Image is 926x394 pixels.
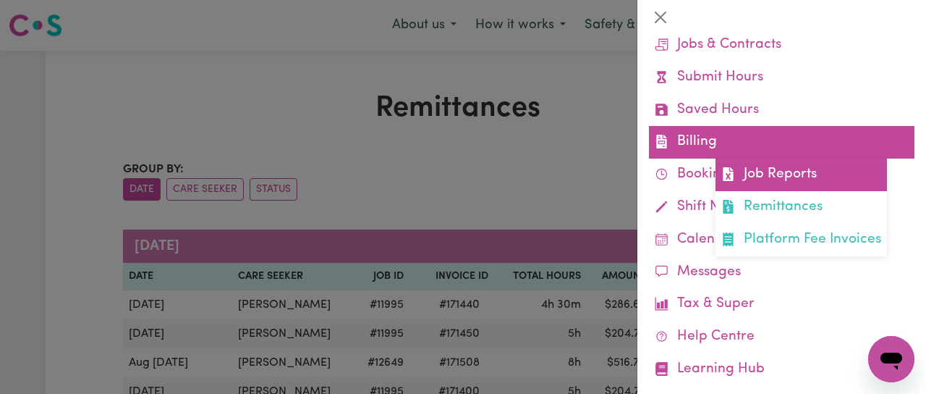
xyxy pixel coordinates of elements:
[649,224,914,256] a: Calendar
[715,224,887,256] a: Platform Fee Invoices
[649,6,672,29] button: Close
[715,191,887,224] a: Remittances
[649,288,914,321] a: Tax & Super
[649,29,914,62] a: Jobs & Contracts
[649,256,914,289] a: Messages
[649,353,914,386] a: Learning Hub
[649,94,914,127] a: Saved Hours
[649,159,914,191] a: Bookings
[649,191,914,224] a: Shift Notes
[868,336,914,382] iframe: Button to launch messaging window
[649,62,914,94] a: Submit Hours
[649,126,914,159] a: BillingJob ReportsRemittancesPlatform Fee Invoices
[649,321,914,353] a: Help Centre
[715,159,887,191] a: Job Reports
